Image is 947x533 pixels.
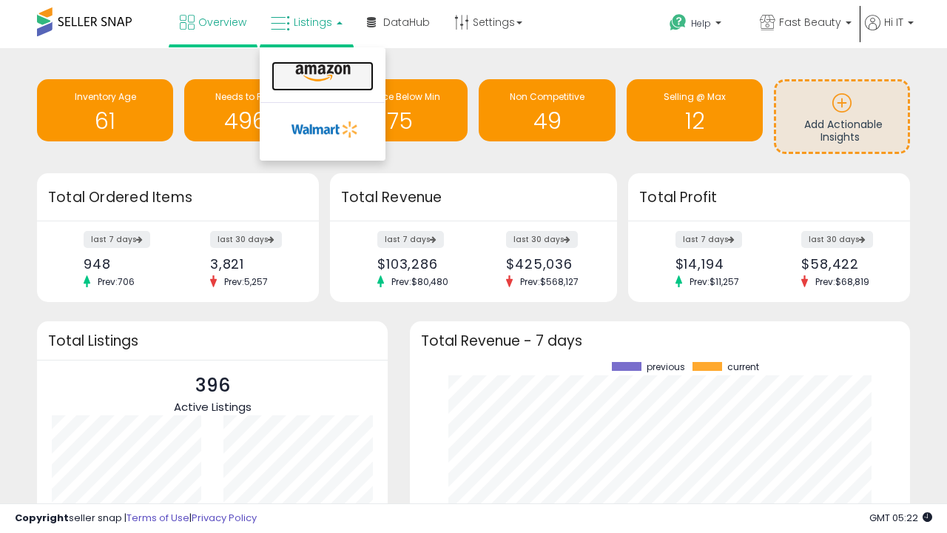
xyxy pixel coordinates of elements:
div: seller snap | | [15,512,257,526]
div: $103,286 [377,256,462,272]
h3: Total Listings [48,335,377,346]
span: Hi IT [884,15,903,30]
label: last 30 days [506,231,578,248]
h1: 75 [339,109,460,133]
h3: Total Revenue - 7 days [421,335,899,346]
a: Help [658,2,747,48]
h1: 61 [44,109,166,133]
label: last 7 days [675,231,742,248]
span: Active Listings [174,399,252,415]
label: last 7 days [84,231,150,248]
div: 948 [84,256,166,272]
h1: 49 [486,109,607,133]
a: BB Price Below Min 75 [331,79,468,141]
strong: Copyright [15,511,69,525]
span: Prev: 5,257 [217,275,275,288]
span: current [727,362,759,372]
a: Terms of Use [127,511,189,525]
a: Privacy Policy [192,511,257,525]
p: 396 [174,372,252,400]
h3: Total Ordered Items [48,187,308,208]
span: BB Price Below Min [359,90,440,103]
span: Prev: $80,480 [384,275,456,288]
label: last 7 days [377,231,444,248]
span: Prev: 706 [90,275,142,288]
h3: Total Revenue [341,187,606,208]
a: Inventory Age 61 [37,79,173,141]
label: last 30 days [801,231,873,248]
span: previous [647,362,685,372]
span: 2025-10-10 05:22 GMT [869,511,932,525]
span: Inventory Age [75,90,136,103]
div: $58,422 [801,256,884,272]
span: Needs to Reprice [215,90,290,103]
span: Add Actionable Insights [804,117,883,145]
a: Non Competitive 49 [479,79,615,141]
span: DataHub [383,15,430,30]
div: $14,194 [675,256,758,272]
a: Needs to Reprice 4960 [184,79,320,141]
span: Listings [294,15,332,30]
a: Selling @ Max 12 [627,79,763,141]
div: 3,821 [210,256,293,272]
a: Add Actionable Insights [776,81,908,152]
h3: Total Profit [639,187,899,208]
a: Hi IT [865,15,914,48]
span: Overview [198,15,246,30]
h1: 4960 [192,109,313,133]
h1: 12 [634,109,755,133]
label: last 30 days [210,231,282,248]
span: Selling @ Max [664,90,726,103]
span: Prev: $68,819 [808,275,877,288]
span: Prev: $11,257 [682,275,747,288]
span: Help [691,17,711,30]
span: Non Competitive [510,90,584,103]
span: Fast Beauty [779,15,841,30]
span: Prev: $568,127 [513,275,586,288]
div: $425,036 [506,256,591,272]
i: Get Help [669,13,687,32]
